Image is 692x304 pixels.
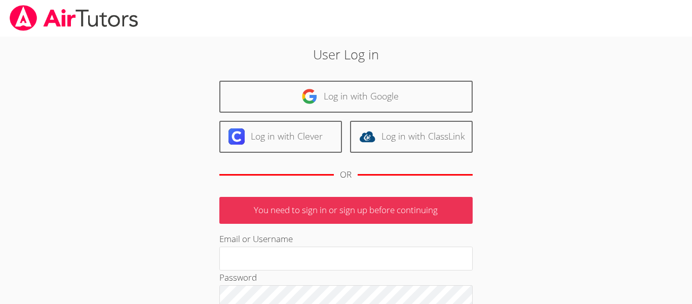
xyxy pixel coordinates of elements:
label: Email or Username [219,233,293,245]
img: clever-logo-6eab21bc6e7a338710f1a6ff85c0baf02591cd810cc4098c63d3a4b26e2feb20.svg [228,128,245,145]
h2: User Log in [159,45,533,64]
div: OR [340,167,352,182]
a: Log in with ClassLink [350,121,473,153]
a: Log in with Clever [219,121,342,153]
p: You need to sign in or sign up before continuing [219,197,473,224]
a: Log in with Google [219,81,473,113]
label: Password [219,272,257,283]
img: google-logo-50288ca7cdecda66e5e0955fdab243c47b7ad437acaf1139b6f446037453330a.svg [301,88,318,105]
img: classlink-logo-d6bb404cc1216ec64c9a2012d9dc4662098be43eaf13dc465df04b49fa7ab582.svg [359,128,375,145]
img: airtutors_banner-c4298cdbf04f3fff15de1276eac7730deb9818008684d7c2e4769d2f7ddbe033.png [9,5,139,31]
